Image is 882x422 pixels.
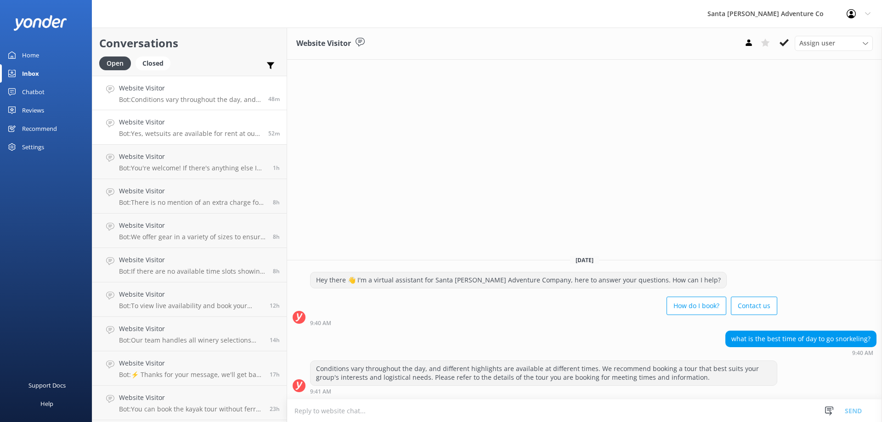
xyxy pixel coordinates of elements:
h4: Website Visitor [119,152,266,162]
span: 02:21am 14-Aug-2025 (UTC -07:00) America/Tijuana [273,198,280,206]
span: 10:32am 13-Aug-2025 (UTC -07:00) America/Tijuana [270,405,280,413]
div: Settings [22,138,44,156]
div: Assign User [795,36,873,51]
span: 09:36pm 13-Aug-2025 (UTC -07:00) America/Tijuana [270,302,280,309]
div: 09:41am 14-Aug-2025 (UTC -07:00) America/Tijuana [310,388,777,394]
div: what is the best time of day to go snorkeling? [726,331,876,347]
h4: Website Visitor [119,393,263,403]
div: Inbox [22,64,39,83]
p: Bot: There is no mention of an extra charge for a single kayak if your partner weighs more than 2... [119,198,266,207]
span: 09:37am 14-Aug-2025 (UTC -07:00) America/Tijuana [268,129,280,137]
div: 09:40am 14-Aug-2025 (UTC -07:00) America/Tijuana [310,320,777,326]
p: Bot: We offer gear in a variety of sizes to ensure that our guests are comfortable and safe on ou... [119,233,266,241]
a: Website VisitorBot:Our team handles all winery selections and reservations, partnering with over ... [92,317,287,351]
strong: 9:40 AM [310,321,331,326]
a: Website VisitorBot:Yes, wetsuits are available for rent at our island storefront along with other... [92,110,287,145]
span: 09:40am 14-Aug-2025 (UTC -07:00) America/Tijuana [268,95,280,103]
span: 07:51pm 13-Aug-2025 (UTC -07:00) America/Tijuana [270,336,280,344]
span: 08:41am 14-Aug-2025 (UTC -07:00) America/Tijuana [273,164,280,172]
img: yonder-white-logo.png [14,15,67,30]
p: Bot: You can book the kayak tour without ferry tickets if you are camping. Campers meet at the [G... [119,405,263,413]
a: Website VisitorBot:There is no mention of an extra charge for a single kayak if your partner weig... [92,179,287,214]
p: Bot: If there are no available time slots showing online, the trip is likely full. You can reach ... [119,267,266,276]
div: Hey there 👋 I'm a virtual assistant for Santa [PERSON_NAME] Adventure Company, here to answer you... [311,272,726,288]
h2: Conversations [99,34,280,52]
h4: Website Visitor [119,289,263,299]
a: Website VisitorBot:⚡ Thanks for your message, we'll get back to you as soon as we can. You're als... [92,351,287,386]
p: Bot: ⚡ Thanks for your message, we'll get back to you as soon as we can. You're also welcome to k... [119,371,263,379]
div: Home [22,46,39,64]
div: Conditions vary throughout the day, and different highlights are available at different times. We... [311,361,777,385]
p: Bot: To view live availability and book your Santa [PERSON_NAME] Adventure tour, click [URL][DOMA... [119,302,263,310]
div: Help [40,394,53,413]
div: Chatbot [22,83,45,101]
a: Website VisitorBot:We offer gear in a variety of sizes to ensure that our guests are comfortable ... [92,214,287,248]
a: Website VisitorBot:You're welcome! If there's anything else I can help with, let me know!1h [92,145,287,179]
h4: Website Visitor [119,220,266,231]
h4: Website Visitor [119,324,263,334]
a: Website VisitorBot:If there are no available time slots showing online, the trip is likely full. ... [92,248,287,282]
a: Website VisitorBot:You can book the kayak tour without ferry tickets if you are camping. Campers ... [92,386,287,420]
h4: Website Visitor [119,186,266,196]
div: Reviews [22,101,44,119]
h4: Website Visitor [119,83,261,93]
button: How do I book? [667,297,726,315]
h4: Website Visitor [119,358,263,368]
a: Open [99,58,136,68]
div: Open [99,56,131,70]
span: Assign user [799,38,835,48]
p: Bot: Our team handles all winery selections and reservations, partnering with over a dozen premie... [119,336,263,344]
div: Recommend [22,119,57,138]
a: Closed [136,58,175,68]
span: 04:35pm 13-Aug-2025 (UTC -07:00) America/Tijuana [270,371,280,378]
p: Bot: Yes, wetsuits are available for rent at our island storefront along with other snorkel gear. [119,129,261,138]
h3: Website Visitor [296,38,351,50]
a: Website VisitorBot:To view live availability and book your Santa [PERSON_NAME] Adventure tour, cl... [92,282,287,317]
span: 01:42am 14-Aug-2025 (UTC -07:00) America/Tijuana [273,267,280,275]
p: Bot: You're welcome! If there's anything else I can help with, let me know! [119,164,266,172]
strong: 9:41 AM [310,389,331,394]
h4: Website Visitor [119,255,266,265]
button: Contact us [731,297,777,315]
a: Website VisitorBot:Conditions vary throughout the day, and different highlights are available at ... [92,76,287,110]
div: 09:40am 14-Aug-2025 (UTC -07:00) America/Tijuana [725,349,876,356]
h4: Website Visitor [119,117,261,127]
div: Closed [136,56,170,70]
div: Support Docs [28,376,66,394]
span: 02:09am 14-Aug-2025 (UTC -07:00) America/Tijuana [273,233,280,241]
strong: 9:40 AM [852,350,873,356]
p: Bot: Conditions vary throughout the day, and different highlights are available at different time... [119,96,261,104]
span: [DATE] [570,256,599,264]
